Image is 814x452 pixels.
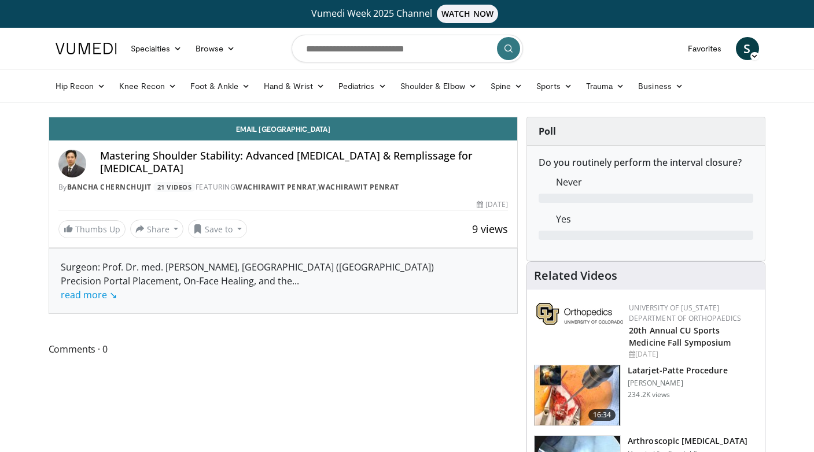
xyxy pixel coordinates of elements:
[534,365,758,426] a: 16:34 Latarjet-Patte Procedure [PERSON_NAME] 234.2K views
[529,75,579,98] a: Sports
[130,220,184,238] button: Share
[547,175,762,189] dd: Never
[477,199,508,210] div: [DATE]
[547,212,762,226] dd: Yes
[49,342,518,357] span: Comments 0
[112,75,183,98] a: Knee Recon
[188,220,247,238] button: Save to
[57,5,757,23] a: Vumedi Week 2025 ChannelWATCH NOW
[629,303,741,323] a: University of [US_STATE] Department of Orthopaedics
[628,435,747,447] h3: Arthroscopic [MEDICAL_DATA]
[539,125,556,138] strong: Poll
[536,303,623,325] img: 355603a8-37da-49b6-856f-e00d7e9307d3.png.150x105_q85_autocrop_double_scale_upscale_version-0.2.png
[61,260,506,302] div: Surgeon: Prof. Dr. med. [PERSON_NAME], [GEOGRAPHIC_DATA] ([GEOGRAPHIC_DATA]) Precision Portal Pla...
[61,288,117,301] a: read more ↘
[235,182,316,192] a: Wachirawit Penrat
[628,379,727,388] p: [PERSON_NAME]
[437,5,498,23] span: WATCH NOW
[628,390,670,399] p: 234.2K views
[484,75,529,98] a: Spine
[183,75,257,98] a: Foot & Ankle
[100,150,509,175] h4: Mastering Shoulder Stability: Advanced [MEDICAL_DATA] & Remplissage for [MEDICAL_DATA]
[628,365,727,376] h3: Latarjet-Patte Procedure
[124,37,189,60] a: Specialties
[534,269,617,283] h4: Related Videos
[631,75,690,98] a: Business
[535,365,620,425] img: 617583_3.png.150x105_q85_crop-smart_upscale.jpg
[292,35,523,62] input: Search topics, interventions
[49,75,113,98] a: Hip Recon
[49,117,518,140] a: Email [GEOGRAPHIC_DATA]
[629,325,731,348] a: 20th Annual CU Sports Medicine Fall Symposium
[681,37,729,60] a: Favorites
[629,349,756,360] div: [DATE]
[588,409,616,421] span: 16:34
[539,157,753,168] h6: Do you routinely perform the interval closure?
[257,75,332,98] a: Hand & Wrist
[58,182,509,192] div: By FEATURING ,
[58,220,126,238] a: Thumbs Up
[579,75,632,98] a: Trauma
[736,37,759,60] a: S
[67,182,152,192] a: Bancha Chernchujit
[318,182,399,192] a: Wachirawit Penrat
[153,182,196,192] a: 21 Videos
[472,222,508,236] span: 9 views
[56,43,117,54] img: VuMedi Logo
[189,37,242,60] a: Browse
[393,75,484,98] a: Shoulder & Elbow
[332,75,393,98] a: Pediatrics
[58,150,86,177] img: Avatar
